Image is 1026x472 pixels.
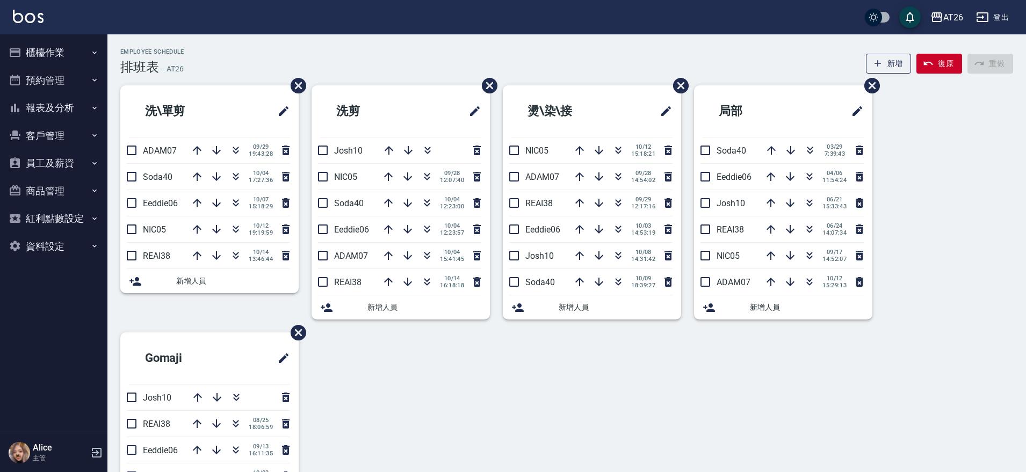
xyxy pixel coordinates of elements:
[440,196,464,203] span: 10/04
[4,122,103,150] button: 客戶管理
[143,198,178,208] span: Eeddie06
[249,196,273,203] span: 10/07
[631,203,655,210] span: 12:17:16
[631,229,655,236] span: 14:53:19
[525,198,553,208] span: REAI38
[926,6,967,28] button: AT26
[143,146,177,156] span: ADAM07
[271,98,290,124] span: 修改班表的標題
[129,339,234,377] h2: Gomaji
[4,205,103,233] button: 紅利點數設定
[822,256,847,263] span: 14:52:07
[283,317,308,348] span: 刪除班表
[822,282,847,289] span: 15:29:13
[440,275,464,282] span: 10/14
[249,424,273,431] span: 18:06:59
[717,224,744,235] span: REAI38
[822,249,847,256] span: 09/17
[249,417,273,424] span: 08/25
[440,170,464,177] span: 09/28
[525,251,554,261] span: Josh10
[856,70,882,101] span: 刪除班表
[33,442,88,453] h5: Alice
[249,150,273,157] span: 19:43:28
[972,8,1013,27] button: 登出
[143,224,166,235] span: NIC05
[474,70,499,101] span: 刪除班表
[822,196,847,203] span: 06/21
[503,295,681,319] div: 新增人員
[440,222,464,229] span: 10/04
[717,172,752,182] span: Eeddie06
[143,445,178,455] span: Eeddie06
[631,249,655,256] span: 10/08
[249,450,273,457] span: 16:11:35
[176,275,290,287] span: 新增人員
[440,256,464,263] span: 15:41:45
[283,70,308,101] span: 刪除班表
[631,150,655,157] span: 15:18:21
[665,70,690,101] span: 刪除班表
[159,63,184,75] h6: — AT26
[367,302,481,313] span: 新增人員
[462,98,481,124] span: 修改班表的標題
[631,256,655,263] span: 14:31:42
[143,419,170,429] span: REAI38
[334,251,368,261] span: ADAM07
[312,295,490,319] div: 新增人員
[249,203,273,210] span: 15:18:29
[334,146,363,156] span: Josh10
[844,98,864,124] span: 修改班表的標題
[823,143,847,150] span: 03/29
[440,203,464,210] span: 12:23:00
[631,222,655,229] span: 10/03
[717,198,745,208] span: Josh10
[717,277,750,287] span: ADAM07
[440,249,464,256] span: 10/04
[822,177,847,184] span: 11:54:24
[249,443,273,450] span: 09/13
[4,177,103,205] button: 商品管理
[334,277,362,287] span: REAI38
[916,54,962,74] button: 復原
[511,92,620,130] h2: 燙\染\接
[249,256,273,263] span: 13:46:44
[143,251,170,261] span: REAI38
[440,282,464,289] span: 16:18:18
[750,302,864,313] span: 新增人員
[143,172,172,182] span: Soda40
[249,249,273,256] span: 10/14
[4,94,103,122] button: 報表及分析
[899,6,921,28] button: save
[120,269,299,293] div: 新增人員
[631,177,655,184] span: 14:54:02
[33,453,88,463] p: 主管
[440,229,464,236] span: 12:23:57
[822,170,847,177] span: 04/06
[631,275,655,282] span: 10/09
[525,277,555,287] span: Soda40
[943,11,963,24] div: AT26
[249,177,273,184] span: 17:27:36
[694,295,872,319] div: 新增人員
[631,143,655,150] span: 10/12
[271,345,290,371] span: 修改班表的標題
[334,172,357,182] span: NIC05
[4,233,103,260] button: 資料設定
[866,54,912,74] button: 新增
[334,224,369,235] span: Eeddie06
[13,10,44,23] img: Logo
[4,39,103,67] button: 櫃檯作業
[120,60,159,75] h3: 排班表
[822,229,847,236] span: 14:07:34
[249,143,273,150] span: 09/29
[4,149,103,177] button: 員工及薪資
[559,302,673,313] span: 新增人員
[249,170,273,177] span: 10/04
[9,442,30,463] img: Person
[631,196,655,203] span: 09/29
[525,224,560,235] span: Eeddie06
[440,177,464,184] span: 12:07:40
[143,393,171,403] span: Josh10
[129,92,236,130] h2: 洗\單剪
